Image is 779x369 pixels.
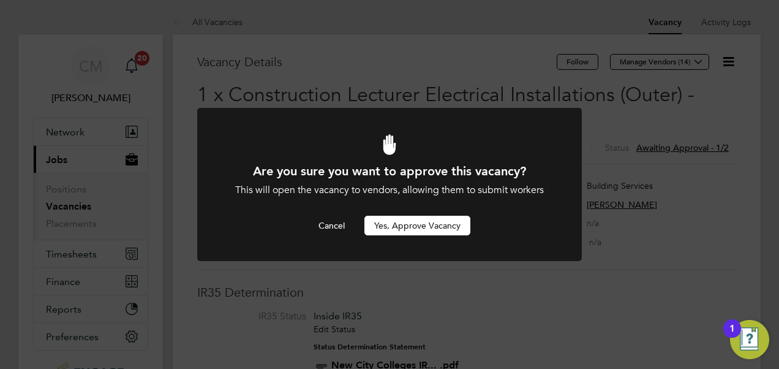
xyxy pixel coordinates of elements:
[235,184,544,196] span: This will open the vacancy to vendors, allowing them to submit workers
[730,320,769,359] button: Open Resource Center, 1 new notification
[364,216,470,235] button: Yes, Approve Vacancy
[230,163,549,179] h1: Are you sure you want to approve this vacancy?
[729,329,735,344] div: 1
[309,216,355,235] button: Cancel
